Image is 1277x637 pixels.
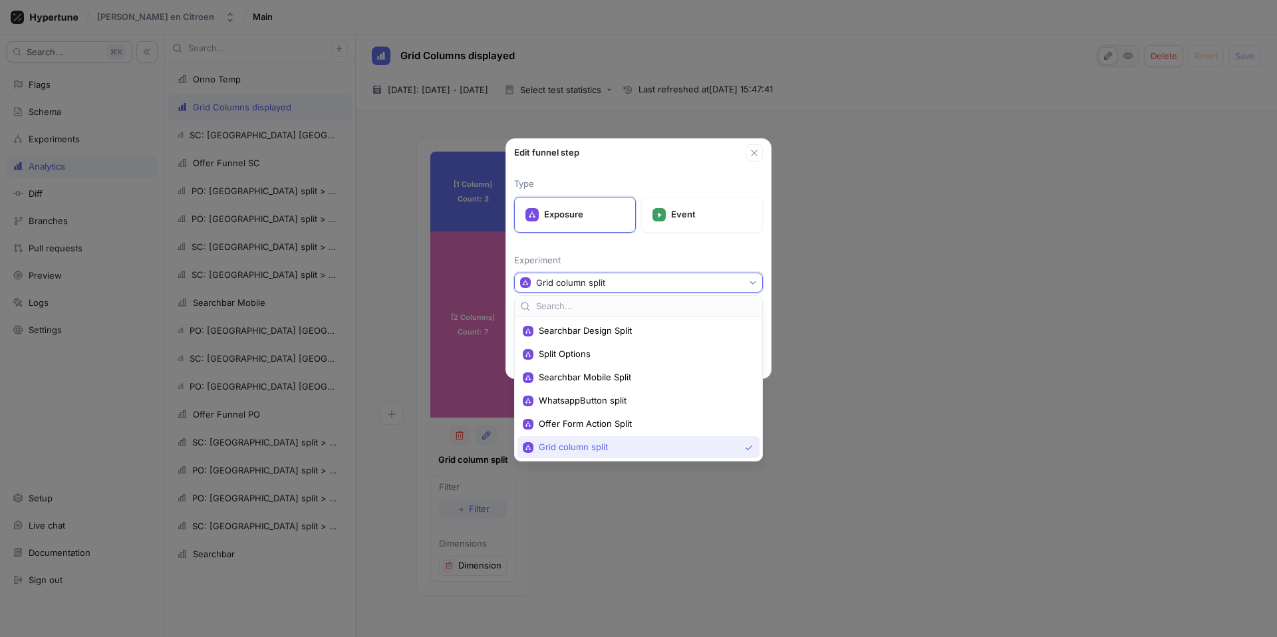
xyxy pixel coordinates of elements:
div: Grid column split [536,277,605,289]
p: Type [514,178,763,191]
span: Grid column split [539,442,740,453]
p: Experiment [514,254,763,267]
span: Searchbar Mobile Split [539,372,748,383]
button: Grid column split [514,273,763,293]
div: Edit funnel step [514,146,746,160]
span: Searchbar Design Split [539,325,748,336]
span: Offer Form Action Split [539,418,748,430]
span: WhatsappButton split [539,395,748,406]
input: Search... [536,300,757,313]
p: Exposure [544,208,625,221]
p: Event [671,208,752,221]
span: Split Options [539,348,748,360]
